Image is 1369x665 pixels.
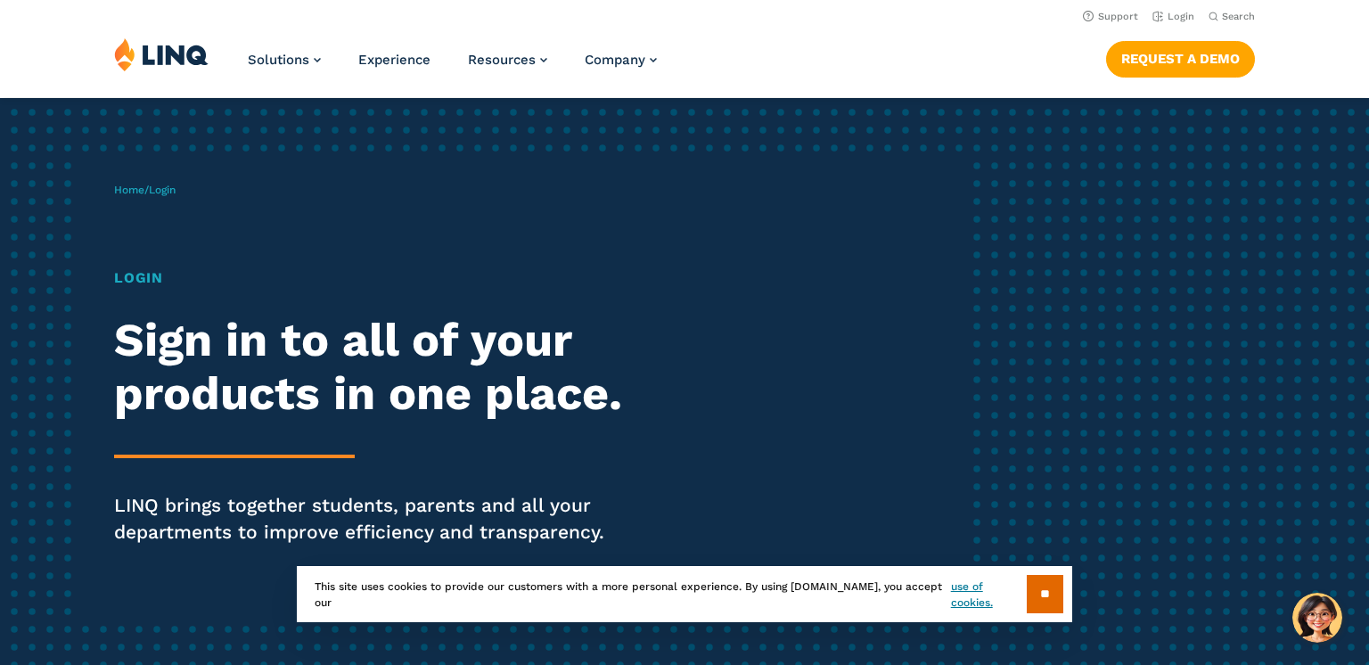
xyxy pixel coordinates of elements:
span: Solutions [248,52,309,68]
button: Open Search Bar [1209,10,1255,23]
span: / [114,184,176,196]
span: Company [585,52,645,68]
span: Resources [468,52,536,68]
a: Resources [468,52,547,68]
h2: Sign in to all of your products in one place. [114,314,642,421]
a: Company [585,52,657,68]
h1: Login [114,267,642,289]
a: Home [114,184,144,196]
span: Search [1222,11,1255,22]
a: use of cookies. [951,579,1027,611]
a: Support [1083,11,1138,22]
button: Hello, have a question? Let’s chat. [1292,593,1342,643]
a: Experience [358,52,430,68]
a: Login [1152,11,1194,22]
img: LINQ | K‑12 Software [114,37,209,71]
span: Login [149,184,176,196]
a: Solutions [248,52,321,68]
nav: Button Navigation [1106,37,1255,77]
div: This site uses cookies to provide our customers with a more personal experience. By using [DOMAIN... [297,566,1072,622]
p: LINQ brings together students, parents and all your departments to improve efficiency and transpa... [114,492,642,546]
a: Request a Demo [1106,41,1255,77]
nav: Primary Navigation [248,37,657,96]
